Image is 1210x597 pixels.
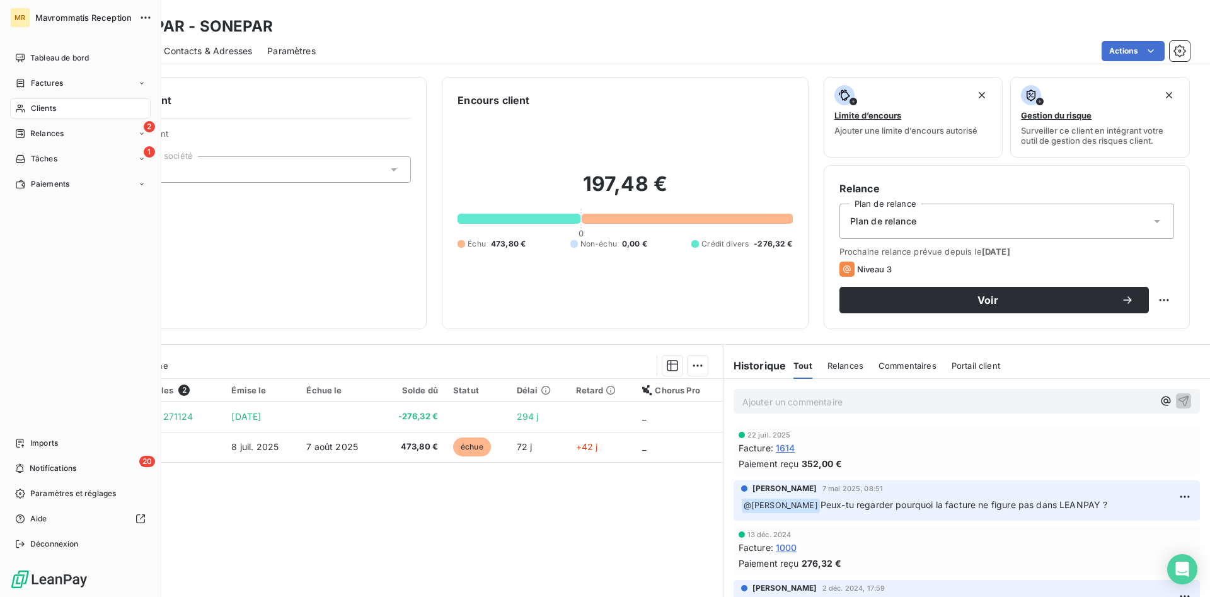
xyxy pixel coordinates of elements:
[10,8,30,28] div: MR
[754,238,792,250] span: -276,32 €
[453,438,491,456] span: échue
[164,45,252,57] span: Contacts & Adresses
[982,246,1010,257] span: [DATE]
[468,238,486,250] span: Échu
[31,153,57,165] span: Tâches
[576,385,628,395] div: Retard
[30,438,58,449] span: Imports
[387,385,438,395] div: Solde dû
[824,77,1003,158] button: Limite d’encoursAjouter une limite d’encours autorisé
[30,538,79,550] span: Déconnexion
[31,78,63,89] span: Factures
[517,411,539,422] span: 294 j
[1167,554,1197,584] div: Open Intercom Messenger
[701,238,749,250] span: Crédit divers
[10,509,151,529] a: Aide
[491,238,526,250] span: 473,80 €
[776,441,795,455] span: 1614
[31,103,56,114] span: Clients
[739,541,773,554] span: Facture :
[231,385,291,395] div: Émise le
[839,287,1149,313] button: Voir
[642,385,715,395] div: Chorus Pro
[752,583,817,594] span: [PERSON_NAME]
[306,441,358,452] span: 7 août 2025
[822,485,884,492] span: 7 mai 2025, 08:51
[822,584,885,592] span: 2 déc. 2024, 17:59
[752,483,817,494] span: [PERSON_NAME]
[642,411,646,422] span: _
[742,499,820,513] span: @ [PERSON_NAME]
[35,13,132,23] span: Mavrommatis Reception
[517,441,533,452] span: 72 j
[144,121,155,132] span: 2
[839,246,1174,257] span: Prochaine relance prévue depuis le
[642,441,646,452] span: _
[723,358,786,373] h6: Historique
[821,499,1108,510] span: Peux-tu regarder pourquoi la facture ne figure pas dans LEANPAY ?
[31,178,69,190] span: Paiements
[387,441,438,453] span: 473,80 €
[739,457,799,470] span: Paiement reçu
[1021,110,1092,120] span: Gestion du risque
[879,361,936,371] span: Commentaires
[30,513,47,525] span: Aide
[857,264,892,274] span: Niveau 3
[855,295,1121,305] span: Voir
[776,541,797,554] span: 1000
[453,385,502,395] div: Statut
[580,238,617,250] span: Non-échu
[793,361,812,371] span: Tout
[827,361,863,371] span: Relances
[111,15,274,38] h3: SONEPAR - SONEPAR
[144,146,155,158] span: 1
[101,129,411,146] span: Propriétés Client
[10,569,88,589] img: Logo LeanPay
[834,110,901,120] span: Limite d’encours
[1102,41,1165,61] button: Actions
[231,441,279,452] span: 8 juil. 2025
[306,385,371,395] div: Échue le
[267,45,316,57] span: Paramètres
[579,228,584,238] span: 0
[517,385,561,395] div: Délai
[178,385,190,396] span: 2
[387,410,438,423] span: -276,32 €
[850,215,916,228] span: Plan de relance
[802,457,842,470] span: 352,00 €
[458,171,792,209] h2: 197,48 €
[458,93,529,108] h6: Encours client
[839,181,1174,196] h6: Relance
[802,557,841,570] span: 276,32 €
[30,463,76,474] span: Notifications
[952,361,1000,371] span: Portail client
[30,488,116,499] span: Paramètres et réglages
[1021,125,1179,146] span: Surveiller ce client en intégrant votre outil de gestion des risques client.
[76,93,411,108] h6: Informations client
[834,125,977,136] span: Ajouter une limite d’encours autorisé
[30,128,64,139] span: Relances
[231,411,261,422] span: [DATE]
[1010,77,1190,158] button: Gestion du risqueSurveiller ce client en intégrant votre outil de gestion des risques client.
[739,441,773,455] span: Facture :
[30,52,89,64] span: Tableau de bord
[747,531,792,538] span: 13 déc. 2024
[747,431,791,439] span: 22 juil. 2025
[139,456,155,467] span: 20
[739,557,799,570] span: Paiement reçu
[622,238,647,250] span: 0,00 €
[576,441,598,452] span: +42 j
